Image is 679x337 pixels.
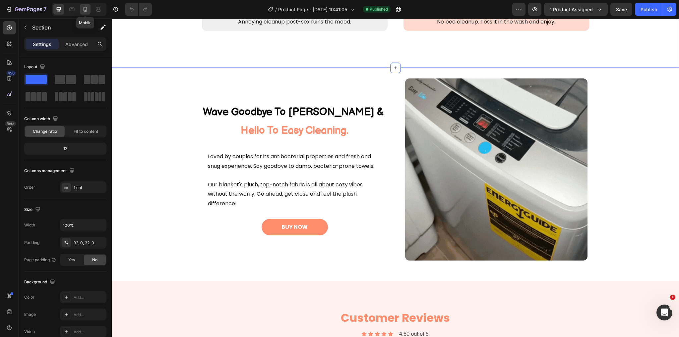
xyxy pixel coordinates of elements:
[96,162,270,190] p: Our blanket's plush, top-notch fabric is all about cozy vibes without the worry. Go ahead, get cl...
[33,41,51,48] p: Settings
[74,295,105,301] div: Add...
[3,3,49,16] button: 7
[170,204,196,214] p: BUY NOW
[74,312,105,318] div: Add...
[24,257,56,263] div: Page padding
[641,6,657,13] div: Publish
[6,71,16,76] div: 450
[24,329,35,335] div: Video
[293,60,476,242] img: gempages_581083196360229801-95887838-ecd1-4dc7-863e-841437807c04.gif
[5,121,16,126] div: Beta
[370,6,388,12] span: Published
[74,240,105,246] div: 32, 0, 32, 0
[670,295,675,300] span: 1
[610,3,632,16] button: Save
[24,167,76,175] div: Columns management
[24,294,34,300] div: Color
[24,240,39,246] div: Padding
[24,278,56,287] div: Background
[544,3,608,16] button: 1 product assigned
[616,7,627,12] span: Save
[74,185,105,191] div: 1 col
[24,63,46,72] div: Layout
[91,87,272,100] span: Wave Goodbye To [PERSON_NAME] &
[60,219,106,231] input: Auto
[24,115,59,123] div: Column width
[550,6,593,13] span: 1 product assigned
[275,6,277,13] span: /
[150,200,216,217] a: BUY NOW
[26,144,105,153] div: 12
[92,257,97,263] span: No
[32,24,87,31] p: Section
[74,128,98,134] span: Fit to content
[85,84,281,122] h2: Hello To Easy Cleaning.
[287,311,317,320] p: 4.80 out of 5
[112,19,679,337] iframe: Design area
[85,289,483,310] h2: Customer Reviews
[24,205,42,214] div: Size
[68,257,75,263] span: Yes
[24,312,36,317] div: Image
[24,184,35,190] div: Order
[33,128,57,134] span: Change ratio
[96,133,270,153] p: Loved by couples for its antibacterial properties and fresh and snug experience. Say goodbye to d...
[656,305,672,320] iframe: Intercom live chat
[635,3,663,16] button: Publish
[65,41,88,48] p: Advanced
[278,6,347,13] span: Product Page - [DATE] 10:41:05
[43,5,46,13] p: 7
[125,3,152,16] div: Undo/Redo
[74,329,105,335] div: Add...
[24,222,35,228] div: Width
